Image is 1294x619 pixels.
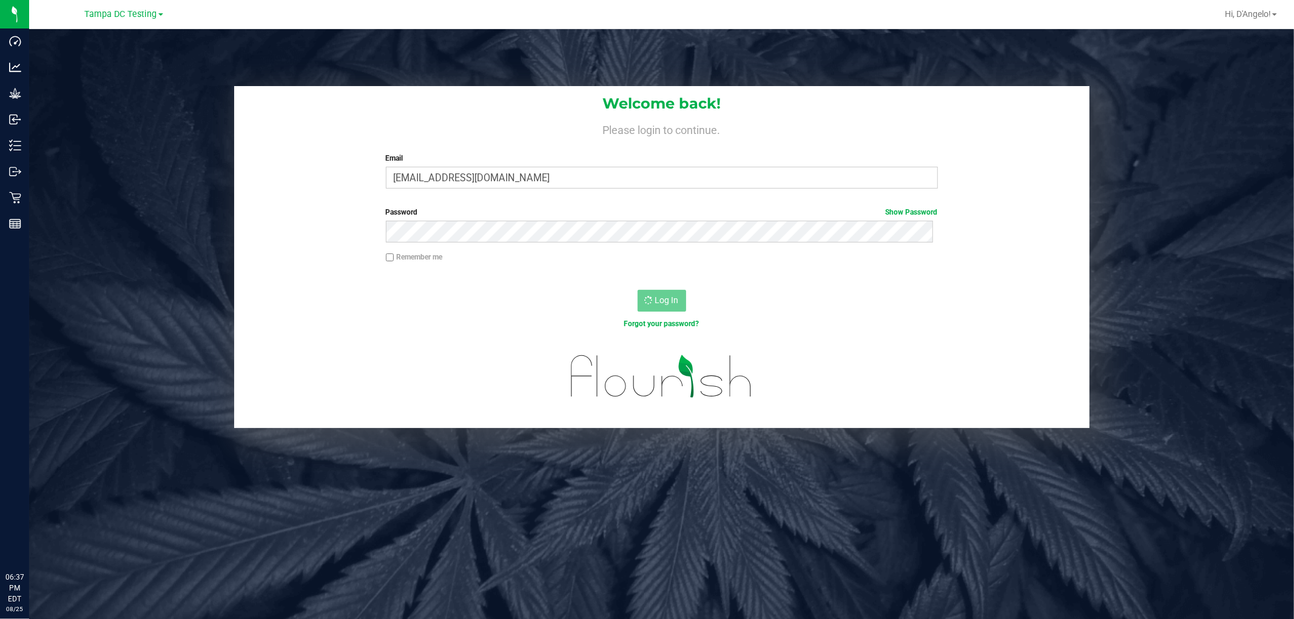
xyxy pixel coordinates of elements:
input: Remember me [386,253,394,262]
span: Password [386,208,418,216]
label: Email [386,153,938,164]
span: Hi, D'Angelo! [1225,9,1271,19]
h1: Welcome back! [234,96,1090,112]
span: Log In [655,295,679,305]
button: Log In [638,290,686,312]
span: Flourish is Out of the Office for [DATE]! [507,4,768,24]
inline-svg: Inbound [9,113,21,125]
inline-svg: Outbound [9,166,21,178]
inline-svg: Reports [9,218,21,230]
h4: Please login to continue. [234,121,1090,136]
div: You always have our Help Center [564,95,711,110]
inline-svg: Retail [9,192,21,204]
span: Heads Up, Flourish Fam! We'll be out of the office [DATE][DATE]. We'll respond to non-critical is... [10,32,1244,64]
span: 1 [5,1,10,13]
inline-svg: Grow [9,87,21,99]
label: Remember me [386,252,443,263]
inline-svg: Dashboard [9,35,21,47]
a: Forgot your password? [624,320,699,328]
img: flourish_logo.svg [554,342,769,410]
p: 08/25 [5,604,24,614]
inline-svg: Inventory [9,139,21,152]
span: Thank you for your patience and understanding! [505,72,769,89]
inline-svg: Analytics [9,61,21,73]
p: 06:37 PM EDT [5,572,24,604]
a: Show Password [886,208,938,216]
span: Tampa DC Testing [85,9,157,19]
